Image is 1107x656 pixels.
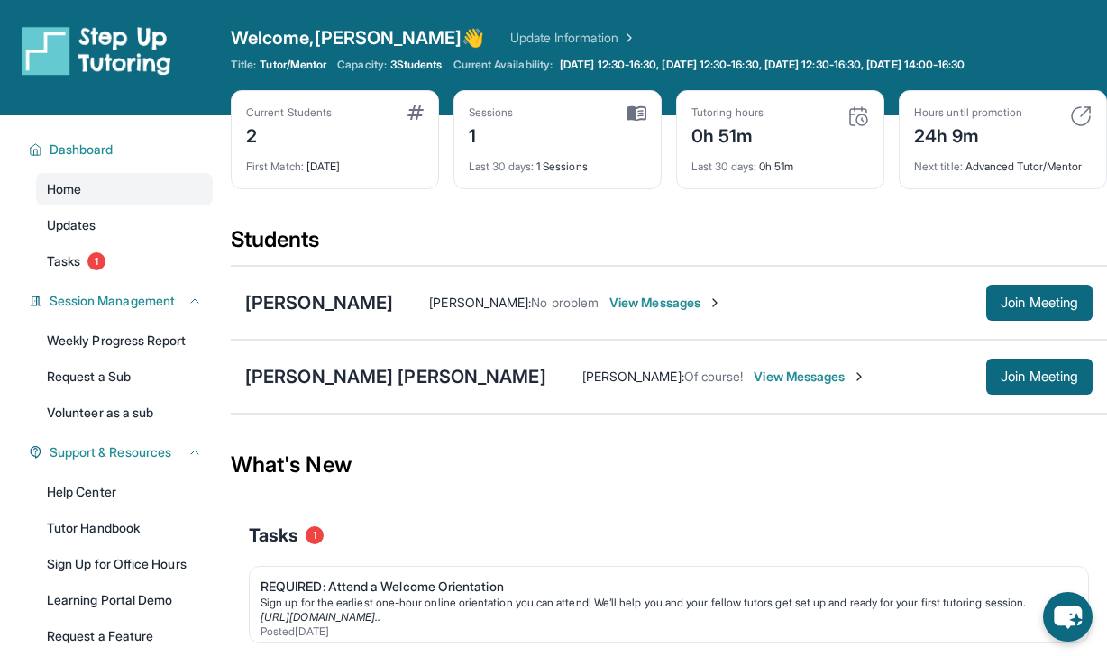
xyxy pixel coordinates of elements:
[914,149,1092,174] div: Advanced Tutor/Mentor
[986,359,1093,395] button: Join Meeting
[754,368,866,386] span: View Messages
[36,548,213,580] a: Sign Up for Office Hours
[510,29,636,47] a: Update Information
[36,324,213,357] a: Weekly Progress Report
[261,610,380,624] a: [URL][DOMAIN_NAME]..
[249,523,298,548] span: Tasks
[246,105,332,120] div: Current Students
[50,443,171,461] span: Support & Resources
[1001,371,1078,382] span: Join Meeting
[231,58,256,72] span: Title:
[36,209,213,241] a: Updates
[42,443,202,461] button: Support & Resources
[582,369,684,384] span: [PERSON_NAME] :
[231,25,485,50] span: Welcome, [PERSON_NAME] 👋
[36,584,213,616] a: Learning Portal Demo
[47,216,96,234] span: Updates
[246,120,332,149] div: 2
[261,578,1063,596] div: REQUIRED: Attend a Welcome Orientation
[691,149,869,174] div: 0h 51m
[453,58,553,72] span: Current Availability:
[691,120,764,149] div: 0h 51m
[36,173,213,205] a: Home
[36,476,213,508] a: Help Center
[36,396,213,429] a: Volunteer as a sub
[22,25,171,76] img: logo
[469,159,534,173] span: Last 30 days :
[407,105,424,120] img: card
[246,159,304,173] span: First Match :
[261,596,1063,610] div: Sign up for the earliest one-hour online orientation you can attend! We’ll help you and your fell...
[50,141,114,159] span: Dashboard
[609,294,722,312] span: View Messages
[1043,592,1093,642] button: chat-button
[390,58,443,72] span: 3 Students
[245,290,393,315] div: [PERSON_NAME]
[231,225,1107,265] div: Students
[914,105,1022,120] div: Hours until promotion
[36,620,213,652] a: Request a Feature
[250,567,1088,642] a: REQUIRED: Attend a Welcome OrientationSign up for the earliest one-hour online orientation you ca...
[469,105,514,120] div: Sessions
[337,58,387,72] span: Capacity:
[691,105,764,120] div: Tutoring hours
[560,58,965,72] span: [DATE] 12:30-16:30, [DATE] 12:30-16:30, [DATE] 12:30-16:30, [DATE] 14:00-16:30
[36,360,213,393] a: Request a Sub
[36,512,213,544] a: Tutor Handbook
[618,29,636,47] img: Chevron Right
[246,149,424,174] div: [DATE]
[429,295,531,310] span: [PERSON_NAME] :
[708,296,722,310] img: Chevron-Right
[914,159,963,173] span: Next title :
[261,624,1063,639] div: Posted [DATE]
[36,245,213,278] a: Tasks1
[469,149,646,174] div: 1 Sessions
[47,252,80,270] span: Tasks
[684,369,744,384] span: Of course!
[914,120,1022,149] div: 24h 9m
[556,58,968,72] a: [DATE] 12:30-16:30, [DATE] 12:30-16:30, [DATE] 12:30-16:30, [DATE] 14:00-16:30
[47,180,81,198] span: Home
[469,120,514,149] div: 1
[306,526,324,544] span: 1
[986,285,1093,321] button: Join Meeting
[260,58,326,72] span: Tutor/Mentor
[847,105,869,127] img: card
[691,159,756,173] span: Last 30 days :
[1070,105,1092,127] img: card
[245,364,546,389] div: [PERSON_NAME] [PERSON_NAME]
[1001,297,1078,308] span: Join Meeting
[50,292,175,310] span: Session Management
[42,292,202,310] button: Session Management
[42,141,202,159] button: Dashboard
[231,425,1107,505] div: What's New
[852,369,866,384] img: Chevron-Right
[531,295,599,310] span: No problem
[87,252,105,270] span: 1
[627,105,646,122] img: card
